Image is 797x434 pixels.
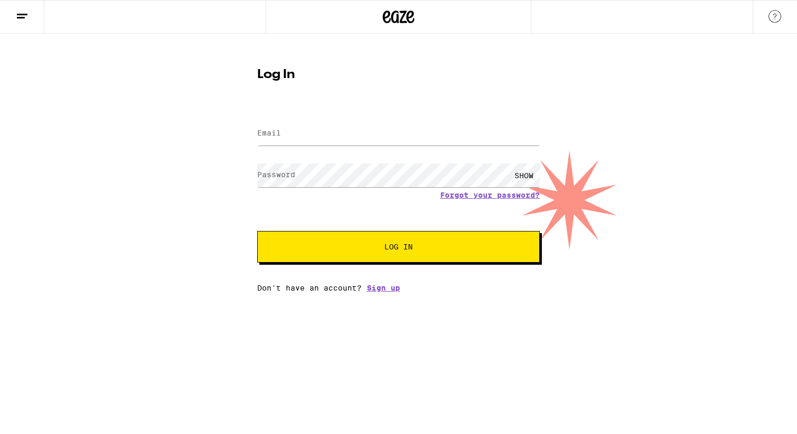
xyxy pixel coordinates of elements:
[257,129,281,137] label: Email
[257,69,540,81] h1: Log In
[257,170,295,179] label: Password
[508,163,540,187] div: SHOW
[384,243,413,250] span: Log In
[257,284,540,292] div: Don't have an account?
[257,122,540,146] input: Email
[367,284,400,292] a: Sign up
[257,231,540,263] button: Log In
[440,191,540,199] a: Forgot your password?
